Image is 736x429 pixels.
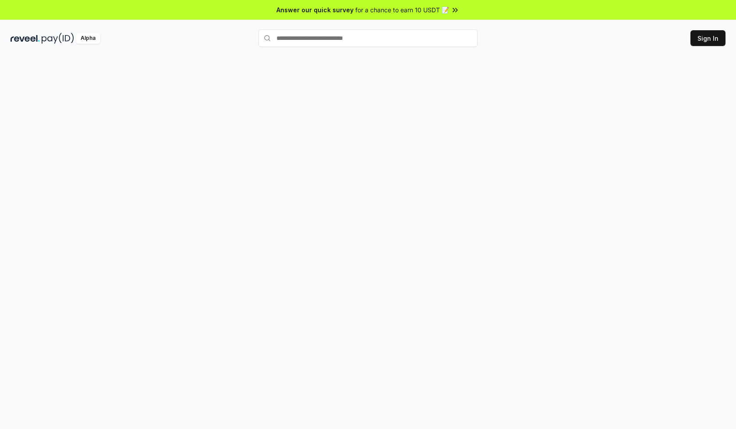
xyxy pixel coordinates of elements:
[276,5,354,14] span: Answer our quick survey
[690,30,725,46] button: Sign In
[355,5,449,14] span: for a chance to earn 10 USDT 📝
[42,33,74,44] img: pay_id
[76,33,100,44] div: Alpha
[11,33,40,44] img: reveel_dark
